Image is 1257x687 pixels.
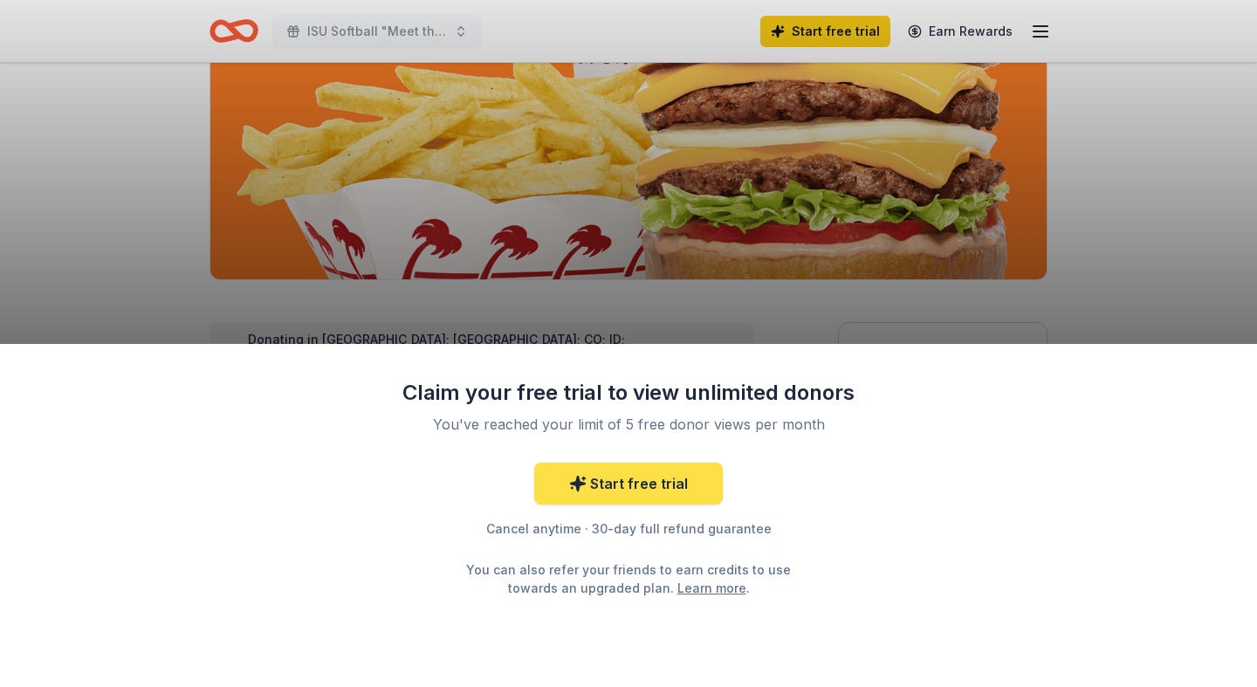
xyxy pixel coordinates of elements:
[677,579,746,597] a: Learn more
[402,519,855,539] div: Cancel anytime · 30-day full refund guarantee
[450,560,807,597] div: You can also refer your friends to earn credits to use towards an upgraded plan. .
[402,379,855,407] div: Claim your free trial to view unlimited donors
[534,463,723,505] a: Start free trial
[422,414,835,435] div: You've reached your limit of 5 free donor views per month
